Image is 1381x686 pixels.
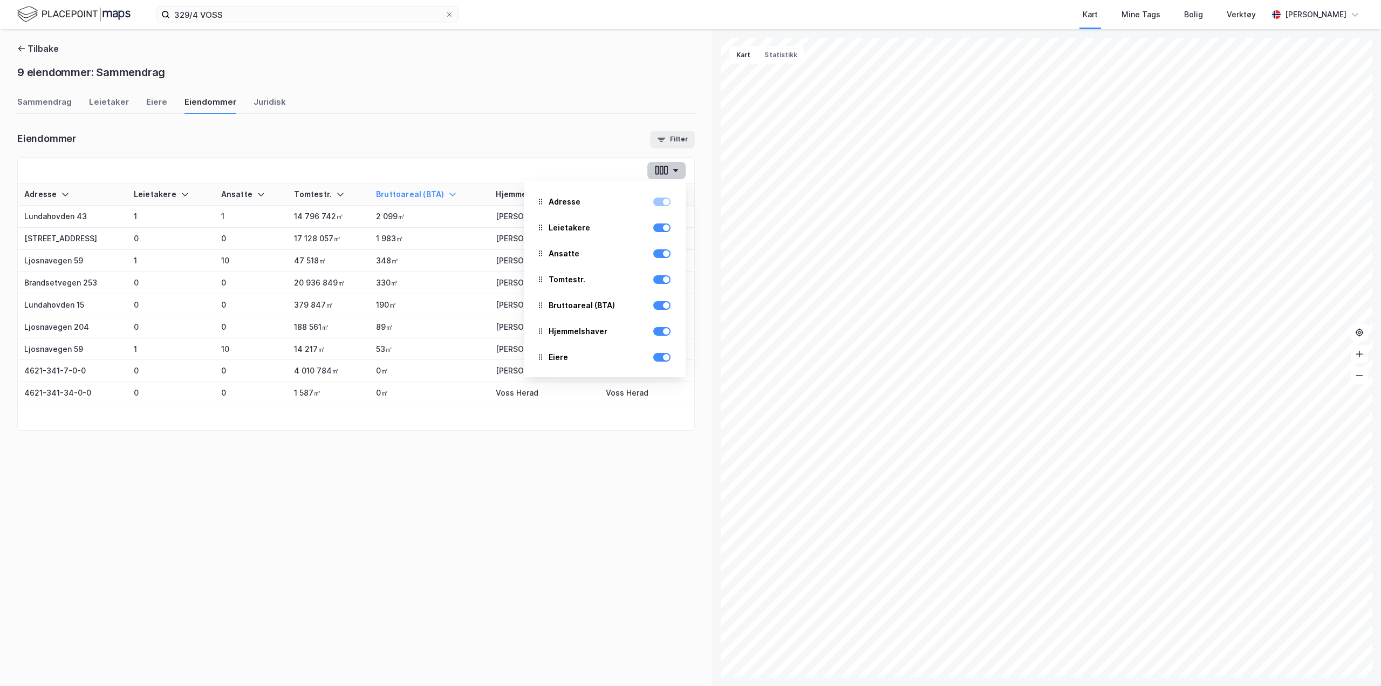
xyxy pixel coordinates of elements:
td: 0 [215,382,288,404]
div: Tomtestr. [294,189,363,200]
td: Ljosnavegen 204 [18,316,127,338]
td: 0 [127,228,215,250]
td: [PERSON_NAME] [489,316,599,338]
input: Søk på adresse, matrikkel, gårdeiere, leietakere eller personer [170,6,445,23]
div: Tomtestr. [532,268,677,291]
td: 4621-341-34-0-0 [18,382,127,404]
td: 47 518㎡ [288,250,370,272]
td: 0㎡ [370,382,489,404]
div: Sammendrag [17,96,72,114]
div: Kart [1083,8,1098,21]
div: Verktøy [1227,8,1256,21]
div: Bruttoareal (BTA) [532,294,677,317]
td: 0 [215,228,288,250]
td: Lundahovden 15 [18,294,127,316]
div: Eiere [146,96,167,114]
td: Voss Herad [599,382,694,404]
td: Lundahovden 43 [18,206,127,228]
button: Filter [650,131,695,148]
div: Eiere [549,351,568,364]
td: 1 [215,206,288,228]
td: [STREET_ADDRESS] [18,228,127,250]
div: Hjemmelshaver [532,320,677,343]
div: Bruttoareal (BTA) [549,299,615,312]
td: 1 [127,206,215,228]
iframe: Chat Widget [1327,634,1381,686]
td: Voss Herad [489,382,599,404]
td: 89㎡ [370,316,489,338]
div: Tomtestr. [549,273,585,286]
td: 0 [127,382,215,404]
td: [PERSON_NAME] [489,228,599,250]
td: 1 [127,250,215,272]
td: 0 [127,360,215,382]
div: Adresse [532,190,677,214]
div: Ansatte [549,247,579,260]
td: 4621-341-7-0-0 [18,360,127,382]
td: 0 [215,316,288,338]
button: Statistikk [757,46,804,64]
td: Ljosnavegen 59 [18,250,127,272]
button: Tilbake [17,42,59,55]
div: [PERSON_NAME] [1285,8,1346,21]
td: [PERSON_NAME] [489,338,599,361]
td: 379 847㎡ [288,294,370,316]
button: Kart [729,46,757,64]
td: 1 [127,338,215,361]
div: Juridisk [254,96,286,114]
td: 1 587㎡ [288,382,370,404]
td: 0㎡ [370,360,489,382]
td: 14 217㎡ [288,338,370,361]
div: Eiendommer [184,96,236,114]
td: 330㎡ [370,272,489,294]
td: 0 [127,294,215,316]
div: Ansatte [532,242,677,266]
td: [PERSON_NAME] [489,250,599,272]
td: 2 099㎡ [370,206,489,228]
td: 17 128 057㎡ [288,228,370,250]
div: Mine Tags [1122,8,1160,21]
td: 0 [127,316,215,338]
div: 9 eiendommer: Sammendrag [17,64,165,81]
div: Eiendommer [17,132,76,145]
div: Bolig [1184,8,1203,21]
td: 10 [215,338,288,361]
td: Brandsetvegen 253 [18,272,127,294]
td: [PERSON_NAME] [489,272,599,294]
div: Ansatte [221,189,282,200]
div: Hjemmelshaver [496,189,593,200]
td: 190㎡ [370,294,489,316]
div: Adresse [549,195,580,208]
td: 0 [215,294,288,316]
td: 10 [215,250,288,272]
div: Leietakere [532,216,677,240]
div: Hjemmelshaver [549,325,607,338]
td: 4 010 784㎡ [288,360,370,382]
div: Bruttoareal (BTA) [376,189,483,200]
td: [PERSON_NAME] [489,294,599,316]
td: 0 [215,272,288,294]
div: Leietaker [89,96,129,114]
td: Ljosnavegen 59 [18,338,127,361]
td: 1 983㎡ [370,228,489,250]
td: [PERSON_NAME] [489,206,599,228]
div: Eiere [532,345,677,369]
td: 348㎡ [370,250,489,272]
td: [PERSON_NAME] [489,360,599,382]
td: 53㎡ [370,338,489,361]
div: Adresse [24,189,121,200]
td: 20 936 849㎡ [288,272,370,294]
div: Kontrollprogram for chat [1327,634,1381,686]
div: Leietakere [134,189,208,200]
td: 0 [127,272,215,294]
td: 188 561㎡ [288,316,370,338]
div: Leietakere [549,221,590,234]
td: 0 [215,360,288,382]
img: logo.f888ab2527a4732fd821a326f86c7f29.svg [17,5,131,24]
td: 14 796 742㎡ [288,206,370,228]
